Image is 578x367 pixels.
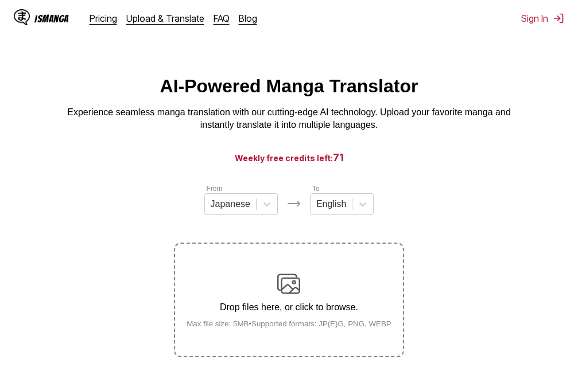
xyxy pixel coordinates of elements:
[312,185,320,193] label: To
[34,13,69,24] div: IsManga
[207,185,223,193] label: From
[90,13,117,24] a: Pricing
[60,106,519,132] p: Experience seamless manga translation with our cutting-edge AI technology. Upload your favorite m...
[333,151,344,163] span: 71
[214,13,230,24] a: FAQ
[160,76,418,97] h1: AI-Powered Manga Translator
[126,13,204,24] a: Upload & Translate
[14,9,90,28] a: IsManga LogoIsManga
[287,197,301,210] img: Languages icon
[14,9,30,25] img: IsManga Logo
[28,150,550,165] h3: Weekly free credits left:
[553,13,564,24] img: Sign out
[177,319,401,328] small: Max file size: 5MB • Supported formats: JP(E)G, PNG, WEBP
[177,302,401,313] p: Drop files here, or click to browse.
[239,13,257,24] a: Blog
[521,13,564,24] button: Sign In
